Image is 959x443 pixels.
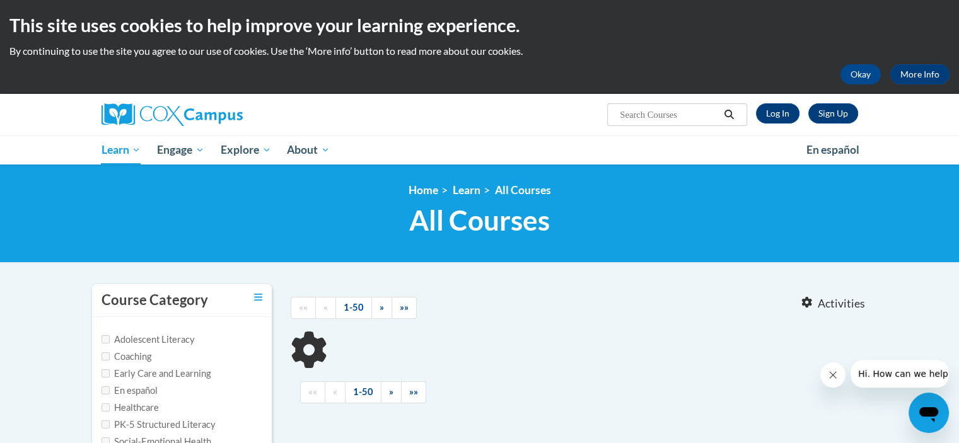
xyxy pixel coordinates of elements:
a: Engage [149,135,212,164]
input: Search Courses [619,107,719,122]
a: Learn [93,135,149,164]
a: Explore [212,135,279,164]
iframe: Close message [820,362,846,388]
input: Checkbox for Options [102,369,110,377]
div: Main menu [83,135,877,164]
img: Cox Campus [102,103,243,126]
span: Engage [157,142,204,158]
a: Log In [756,103,799,124]
p: By continuing to use the site you agree to our use of cookies. Use the ‘More info’ button to read... [9,44,950,58]
a: End [401,381,426,403]
a: 1-50 [345,381,381,403]
h2: This site uses cookies to help improve your learning experience. [9,13,950,38]
span: Explore [221,142,271,158]
input: Checkbox for Options [102,335,110,343]
span: Activities [818,297,865,311]
span: » [389,386,393,397]
span: « [333,386,337,397]
a: Learn [453,183,480,197]
label: Early Care and Learning [102,367,211,381]
a: Next [371,297,392,319]
label: PK-5 Structured Literacy [102,418,216,432]
label: Coaching [102,350,151,364]
span: » [380,302,384,313]
a: Previous [315,297,336,319]
span: About [287,142,330,158]
a: More Info [890,64,950,84]
a: Register [808,103,858,124]
iframe: Message from company [851,360,949,388]
span: «« [308,386,317,397]
a: About [279,135,338,164]
a: Cox Campus [102,103,341,126]
span: All Courses [409,204,550,237]
span: «« [299,302,308,313]
span: En español [806,143,859,156]
a: Previous [325,381,346,403]
a: Toggle collapse [254,291,262,304]
span: Hi. How can we help? [8,9,102,19]
iframe: Button to launch messaging window [909,393,949,433]
button: Okay [840,64,881,84]
a: All Courses [495,183,551,197]
a: End [392,297,417,319]
span: »» [409,386,418,397]
a: En español [798,137,868,163]
span: Learn [101,142,141,158]
h3: Course Category [102,291,208,310]
input: Checkbox for Options [102,386,110,394]
a: Begining [300,381,325,403]
span: »» [400,302,409,313]
a: Begining [291,297,316,319]
a: Home [409,183,438,197]
a: Next [381,381,402,403]
input: Checkbox for Options [102,403,110,411]
label: En español [102,384,158,398]
button: Search [719,107,738,122]
span: « [323,302,328,313]
input: Checkbox for Options [102,420,110,429]
a: 1-50 [335,297,372,319]
label: Adolescent Literacy [102,333,195,347]
label: Healthcare [102,401,159,415]
input: Checkbox for Options [102,352,110,360]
